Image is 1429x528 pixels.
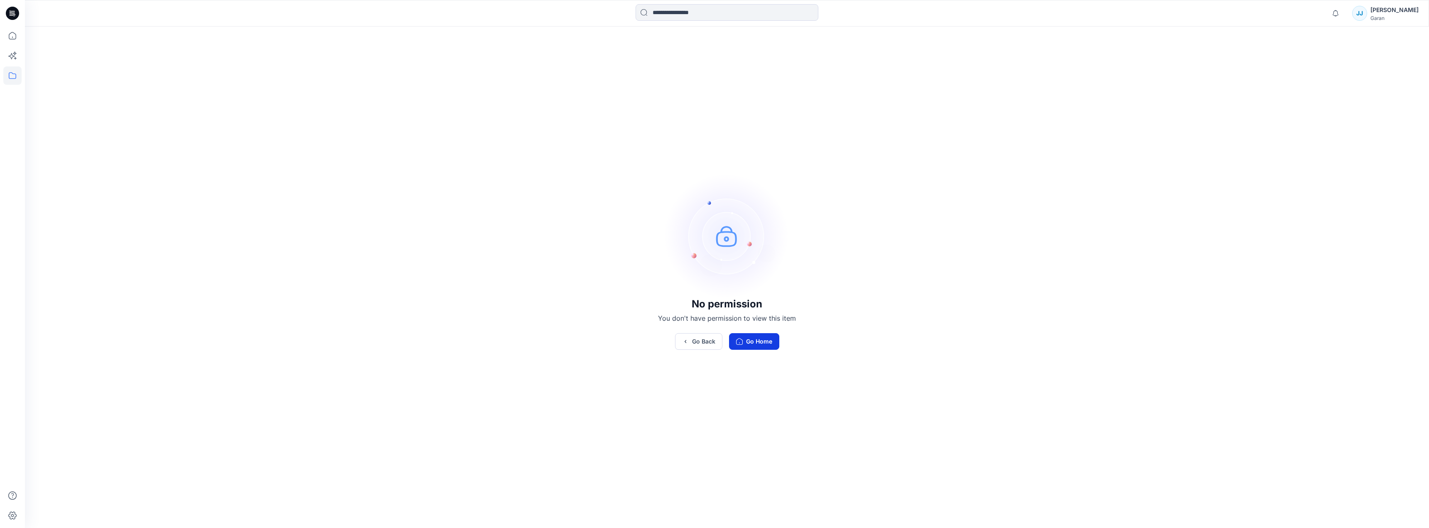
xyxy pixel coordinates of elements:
[1352,6,1367,21] div: JJ
[1370,15,1419,21] div: Garan
[675,333,722,350] button: Go Back
[658,298,796,310] h3: No permission
[658,313,796,323] p: You don't have permission to view this item
[665,174,789,298] img: no-perm.svg
[1370,5,1419,15] div: [PERSON_NAME]
[729,333,779,350] button: Go Home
